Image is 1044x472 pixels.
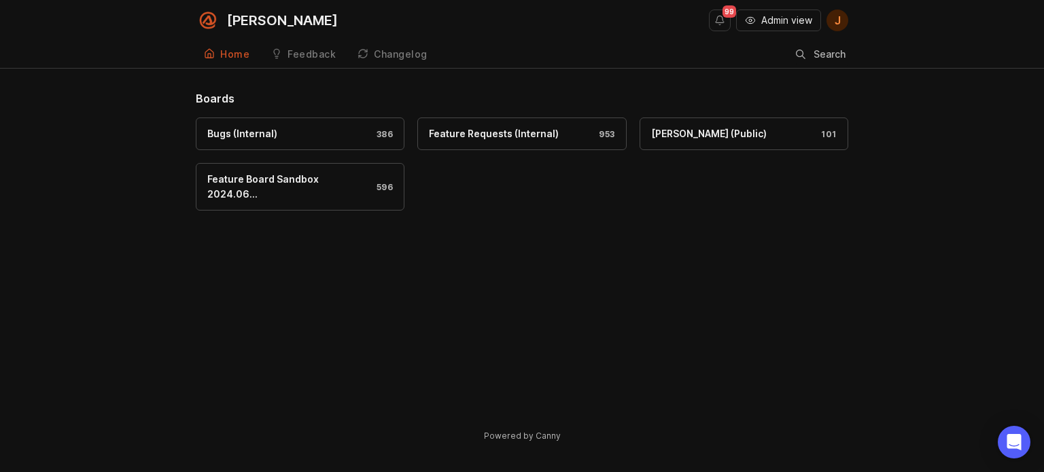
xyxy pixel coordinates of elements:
[196,8,220,33] img: Smith.ai logo
[723,5,736,18] span: 99
[651,126,767,141] div: [PERSON_NAME] (Public)
[814,128,837,140] div: 101
[196,90,848,107] h1: Boards
[196,41,258,69] a: Home
[370,181,394,193] div: 596
[761,14,812,27] span: Admin view
[220,50,249,59] div: Home
[207,172,370,202] div: Feature Board Sandbox 2024.06…
[998,426,1030,458] div: Open Intercom Messenger
[288,50,336,59] div: Feedback
[640,117,848,150] a: [PERSON_NAME] (Public)101
[826,10,848,31] button: J
[417,117,626,150] a: Feature Requests (Internal)953
[227,14,338,27] div: [PERSON_NAME]
[592,128,615,140] div: 953
[835,12,841,29] span: J
[374,50,428,59] div: Changelog
[263,41,344,69] a: Feedback
[196,117,404,150] a: Bugs (Internal)386
[207,126,277,141] div: Bugs (Internal)
[736,10,821,31] button: Admin view
[482,428,563,443] a: Powered by Canny
[349,41,436,69] a: Changelog
[370,128,394,140] div: 386
[196,163,404,211] a: Feature Board Sandbox 2024.06…596
[429,126,559,141] div: Feature Requests (Internal)
[709,10,731,31] button: Notifications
